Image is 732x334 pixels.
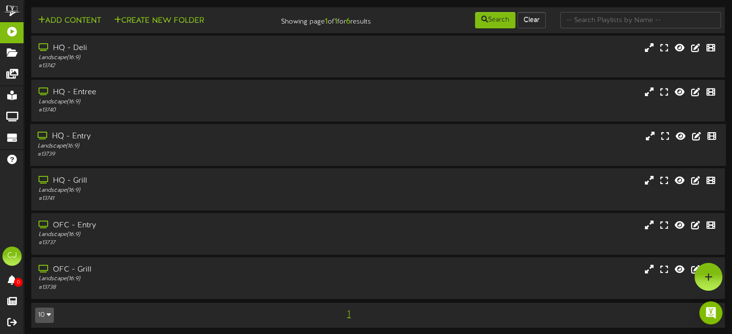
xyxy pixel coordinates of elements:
[35,15,104,27] button: Add Content
[699,301,722,324] div: Open Intercom Messenger
[517,12,546,28] button: Clear
[39,106,313,114] div: # 13740
[39,220,313,231] div: OFC - Entry
[38,142,313,150] div: Landscape ( 16:9 )
[39,284,313,292] div: # 13738
[39,264,313,275] div: OFC - Grill
[111,15,207,27] button: Create New Folder
[346,17,350,26] strong: 6
[39,98,313,106] div: Landscape ( 16:9 )
[39,87,313,98] div: HQ - Entree
[39,62,313,70] div: # 13742
[39,239,313,247] div: # 13737
[334,17,337,26] strong: 1
[38,131,313,142] div: HQ - Entry
[39,195,313,203] div: # 13741
[39,54,313,62] div: Landscape ( 16:9 )
[39,186,313,195] div: Landscape ( 16:9 )
[38,150,313,159] div: # 13739
[2,247,22,266] div: CJ
[39,231,313,239] div: Landscape ( 16:9 )
[35,308,54,323] button: 10
[261,11,378,27] div: Showing page of for results
[475,12,515,28] button: Search
[560,12,721,28] input: -- Search Playlists by Name --
[325,17,328,26] strong: 1
[14,278,23,287] span: 0
[345,309,353,320] span: 1
[39,275,313,283] div: Landscape ( 16:9 )
[39,43,313,54] div: HQ - Deli
[39,175,313,186] div: HQ - Grill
